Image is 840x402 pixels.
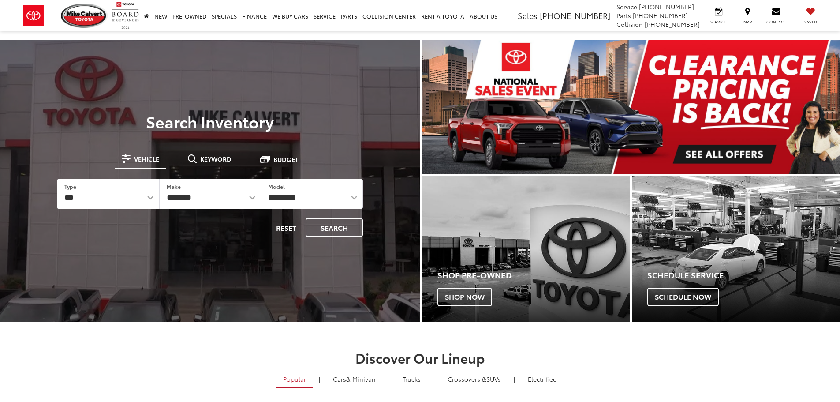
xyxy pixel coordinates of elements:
label: Model [268,183,285,190]
span: [PHONE_NUMBER] [645,20,700,29]
span: & Minivan [346,375,376,383]
a: Cars [326,372,382,387]
span: Collision [616,20,643,29]
span: Parts [616,11,631,20]
span: Shop Now [437,288,492,306]
span: [PHONE_NUMBER] [540,10,610,21]
label: Make [167,183,181,190]
h3: Search Inventory [37,113,383,130]
li: | [431,375,437,383]
h2: Discover Our Lineup [109,350,731,365]
div: Toyota [632,176,840,322]
li: | [317,375,322,383]
li: | [386,375,392,383]
a: Shop Pre-Owned Shop Now [422,176,630,322]
span: Service [709,19,728,25]
span: Keyword [200,156,231,162]
span: Budget [273,156,299,162]
button: Reset [269,218,304,237]
button: Search [306,218,363,237]
span: [PHONE_NUMBER] [633,11,688,20]
div: Toyota [422,176,630,322]
span: Crossovers & [448,375,486,383]
a: Trucks [396,372,427,387]
span: Vehicle [134,156,159,162]
span: Schedule Now [647,288,719,306]
span: Map [738,19,757,25]
li: | [511,375,517,383]
h4: Schedule Service [647,271,840,280]
span: [PHONE_NUMBER] [639,2,694,11]
h4: Shop Pre-Owned [437,271,630,280]
a: SUVs [441,372,508,387]
span: Sales [518,10,538,21]
span: Contact [766,19,786,25]
span: Saved [801,19,820,25]
label: Type [64,183,76,190]
span: Service [616,2,637,11]
a: Electrified [521,372,564,387]
a: Schedule Service Schedule Now [632,176,840,322]
a: Popular [276,372,313,388]
img: Mike Calvert Toyota [61,4,108,28]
